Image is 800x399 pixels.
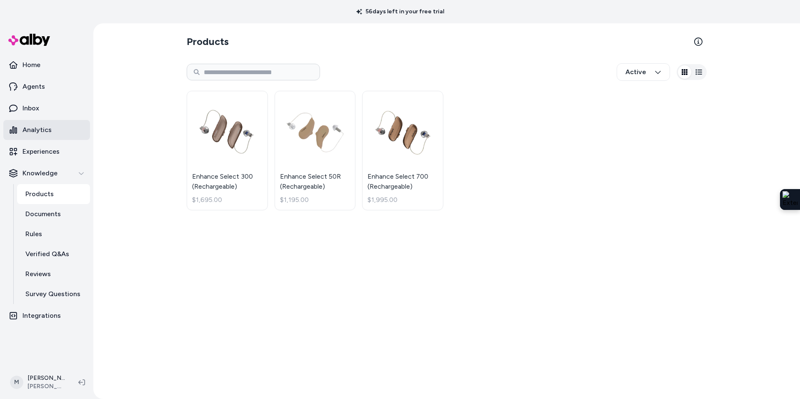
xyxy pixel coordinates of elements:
a: Analytics [3,120,90,140]
a: Verified Q&As [17,244,90,264]
a: Enhance Select 300 (Rechargeable)Enhance Select 300 (Rechargeable)$1,695.00 [187,91,268,210]
p: Integrations [22,311,61,321]
img: alby Logo [8,34,50,46]
a: Agents [3,77,90,97]
a: Rules [17,224,90,244]
p: 56 days left in your free trial [351,7,449,16]
p: Experiences [22,147,60,157]
p: Inbox [22,103,39,113]
p: Survey Questions [25,289,80,299]
a: Inbox [3,98,90,118]
p: [PERSON_NAME] [27,374,65,382]
a: Survey Questions [17,284,90,304]
button: M[PERSON_NAME][PERSON_NAME] [5,369,72,396]
a: Enhance Select 700 (Rechargeable)Enhance Select 700 (Rechargeable)$1,995.00 [362,91,443,210]
a: Home [3,55,90,75]
a: Integrations [3,306,90,326]
a: Products [17,184,90,204]
button: Knowledge [3,163,90,183]
p: Products [25,189,54,199]
p: Knowledge [22,168,57,178]
p: Rules [25,229,42,239]
p: Home [22,60,40,70]
p: Analytics [22,125,52,135]
a: Reviews [17,264,90,284]
p: Documents [25,209,61,219]
p: Agents [22,82,45,92]
a: Experiences [3,142,90,162]
button: Active [617,63,670,81]
p: Verified Q&As [25,249,69,259]
span: [PERSON_NAME] [27,382,65,391]
h2: Products [187,35,229,48]
p: Reviews [25,269,51,279]
a: Documents [17,204,90,224]
img: Extension Icon [782,191,797,208]
span: M [10,376,23,389]
a: Enhance Select 50R (Rechargeable)Enhance Select 50R (Rechargeable)$1,195.00 [275,91,356,210]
